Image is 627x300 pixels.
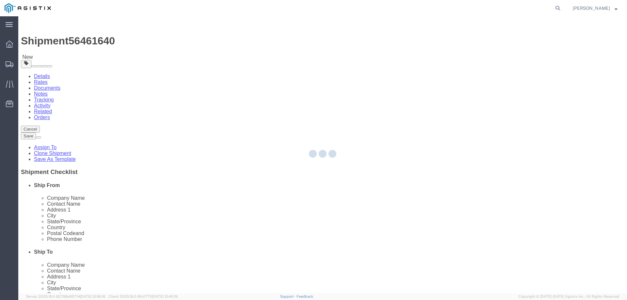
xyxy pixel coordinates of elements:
button: [PERSON_NAME] [572,4,618,12]
span: Server: 2025.16.0-82789e55714 [26,294,105,298]
a: Feedback [297,294,313,298]
img: logo [5,3,51,13]
span: Billy Lo [573,5,610,12]
span: Client: 2025.16.0-8fc0770 [108,294,178,298]
span: Copyright © [DATE]-[DATE] Agistix Inc., All Rights Reserved [519,294,619,299]
span: [DATE] 10:40:19 [152,294,178,298]
a: Support [280,294,297,298]
span: [DATE] 10:56:16 [80,294,105,298]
